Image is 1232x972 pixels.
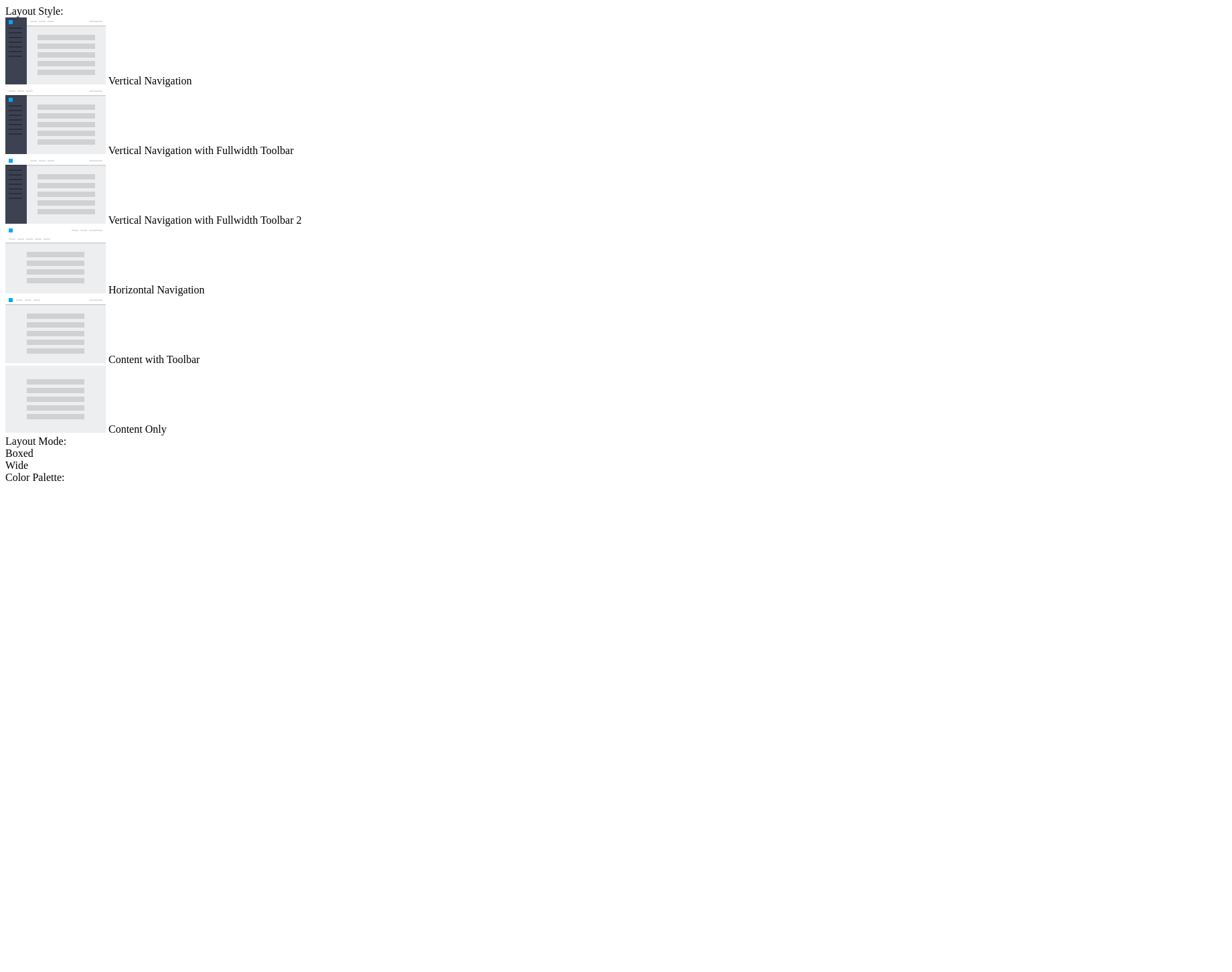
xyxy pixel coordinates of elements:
span: Vertical Navigation [108,75,192,86]
img: vertical-nav-with-full-toolbar-2.jpg [5,157,106,224]
div: Layout Mode: [5,435,1227,447]
img: content-only.jpg [5,366,106,433]
md-radio-button: Content with Toolbar [5,296,1227,366]
span: Content with Toolbar [108,354,200,365]
span: Vertical Navigation with Fullwidth Toolbar 2 [108,214,302,226]
div: Layout Style: [5,5,1227,17]
md-radio-button: Wide [5,460,1227,472]
md-radio-button: Vertical Navigation with Fullwidth Toolbar 2 [5,157,1227,226]
img: content-with-toolbar.jpg [5,296,106,363]
img: horizontal-nav.jpg [5,226,106,293]
div: Color Palette: [5,472,1227,484]
md-radio-button: Boxed [5,447,1227,460]
img: vertical-nav.jpg [5,17,106,84]
md-radio-button: Horizontal Navigation [5,226,1227,296]
img: vertical-nav-with-full-toolbar.jpg [5,87,106,154]
span: Content Only [108,423,167,435]
md-radio-button: Content Only [5,366,1227,435]
md-radio-button: Vertical Navigation with Fullwidth Toolbar [5,87,1227,157]
span: Vertical Navigation with Fullwidth Toolbar [108,145,294,156]
md-radio-button: Vertical Navigation [5,17,1227,87]
span: Horizontal Navigation [108,284,205,295]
